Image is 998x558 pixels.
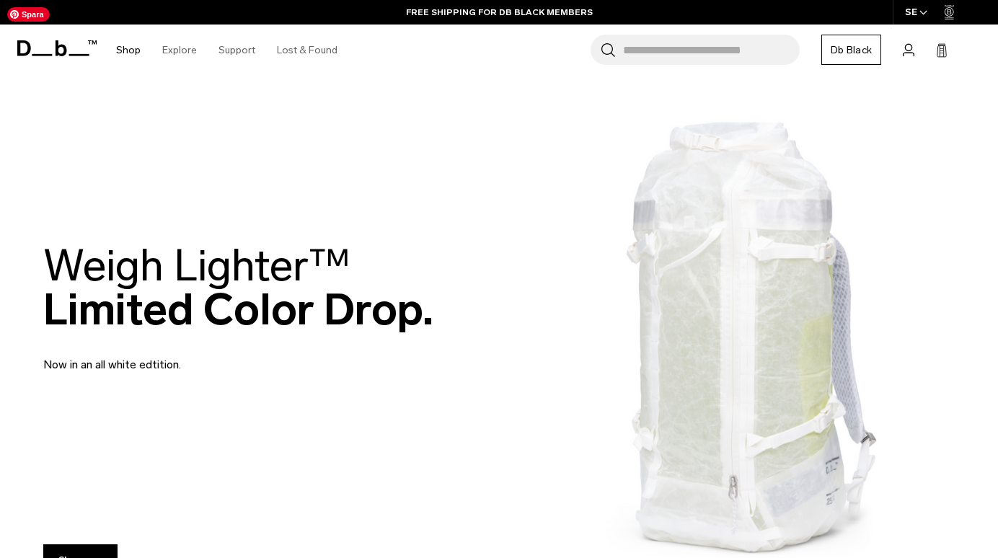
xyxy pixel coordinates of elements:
[43,339,389,373] p: Now in an all white edtition.
[7,7,50,22] span: Spara
[406,6,593,19] a: FREE SHIPPING FOR DB BLACK MEMBERS
[821,35,881,65] a: Db Black
[116,25,141,76] a: Shop
[218,25,255,76] a: Support
[43,244,433,332] h2: Limited Color Drop.
[277,25,337,76] a: Lost & Found
[105,25,348,76] nav: Main Navigation
[162,25,197,76] a: Explore
[43,239,350,292] span: Weigh Lighter™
